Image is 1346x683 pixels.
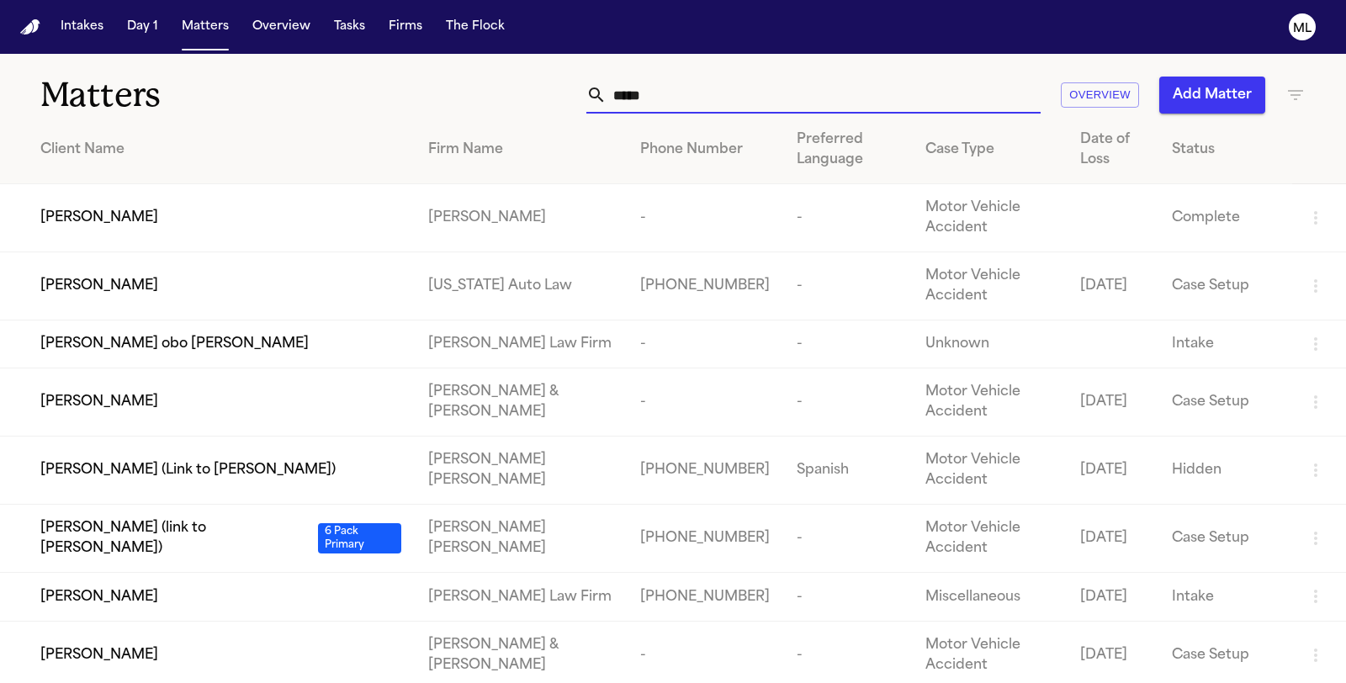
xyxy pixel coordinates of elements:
td: [PHONE_NUMBER] [627,252,783,320]
div: Preferred Language [797,130,898,170]
td: [DATE] [1067,437,1158,505]
td: [PERSON_NAME] Law Firm [415,320,627,368]
button: The Flock [439,12,511,42]
td: [PERSON_NAME] Law Firm [415,573,627,621]
span: [PERSON_NAME] [40,645,158,665]
td: - [627,368,783,437]
div: Status [1172,140,1279,160]
td: Intake [1158,573,1292,621]
td: [PHONE_NUMBER] [627,437,783,505]
td: - [783,320,912,368]
div: Firm Name [428,140,613,160]
td: Hidden [1158,437,1292,505]
td: - [783,184,912,252]
button: Tasks [327,12,372,42]
td: - [783,505,912,573]
td: - [783,368,912,437]
td: [PHONE_NUMBER] [627,573,783,621]
td: [PERSON_NAME] [415,184,627,252]
a: Home [20,19,40,35]
button: Matters [175,12,236,42]
div: Phone Number [640,140,770,160]
td: [PERSON_NAME] & [PERSON_NAME] [415,368,627,437]
span: 6 Pack Primary [318,523,401,553]
button: Day 1 [120,12,165,42]
td: Case Setup [1158,368,1292,437]
td: - [783,573,912,621]
td: [PERSON_NAME] [PERSON_NAME] [415,437,627,505]
td: - [627,184,783,252]
span: [PERSON_NAME] (Link to [PERSON_NAME]) [40,460,336,480]
span: [PERSON_NAME] [40,208,158,228]
td: Motor Vehicle Accident [912,184,1067,252]
td: [DATE] [1067,505,1158,573]
td: - [783,252,912,320]
td: [PHONE_NUMBER] [627,505,783,573]
span: [PERSON_NAME] obo [PERSON_NAME] [40,334,309,354]
button: Overview [246,12,317,42]
div: Client Name [40,140,401,160]
td: [DATE] [1067,252,1158,320]
td: [PERSON_NAME] [PERSON_NAME] [415,505,627,573]
td: Case Setup [1158,505,1292,573]
td: Complete [1158,184,1292,252]
td: [US_STATE] Auto Law [415,252,627,320]
td: - [627,320,783,368]
img: Finch Logo [20,19,40,35]
td: Motor Vehicle Accident [912,252,1067,320]
td: Unknown [912,320,1067,368]
button: Add Matter [1159,77,1265,114]
button: Overview [1061,82,1139,109]
td: Case Setup [1158,252,1292,320]
td: Motor Vehicle Accident [912,505,1067,573]
div: Case Type [925,140,1053,160]
td: [DATE] [1067,368,1158,437]
td: Miscellaneous [912,573,1067,621]
span: [PERSON_NAME] [40,276,158,296]
span: [PERSON_NAME] [40,587,158,607]
span: [PERSON_NAME] [40,392,158,412]
span: [PERSON_NAME] (link to [PERSON_NAME]) [40,518,311,559]
td: Intake [1158,320,1292,368]
div: Date of Loss [1080,130,1145,170]
td: Motor Vehicle Accident [912,368,1067,437]
h1: Matters [40,74,398,116]
button: Firms [382,12,429,42]
td: Spanish [783,437,912,505]
button: Intakes [54,12,110,42]
td: Motor Vehicle Accident [912,437,1067,505]
td: [DATE] [1067,573,1158,621]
